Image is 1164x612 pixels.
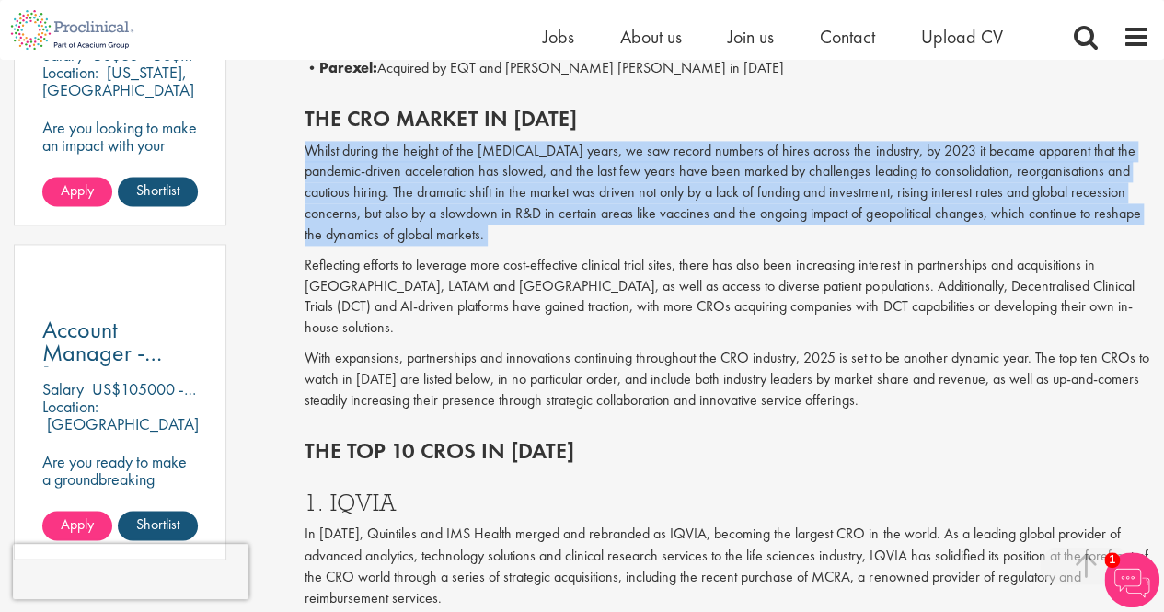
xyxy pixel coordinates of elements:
[42,378,84,399] span: Salary
[92,378,336,399] p: US$105000 - US$115000 per annum
[820,25,875,49] a: Contact
[921,25,1003,49] a: Upload CV
[42,177,112,206] a: Apply
[305,439,1150,463] h2: The top 10 CROs in [DATE]
[118,511,198,540] a: Shortlist
[305,107,1150,131] h2: The CRO market in [DATE]
[305,524,1150,607] p: In [DATE], Quintiles and IMS Health merged and rebranded as IQVIA, becoming the largest CRO in th...
[620,25,682,49] a: About us
[1104,552,1159,607] img: Chatbot
[543,25,574,49] a: Jobs
[42,318,198,364] a: Account Manager - [GEOGRAPHIC_DATA]
[42,396,98,417] span: Location:
[305,255,1150,339] p: Reflecting efforts to leverage more cost-effective clinical trial sites, there has also been incr...
[305,141,1150,246] p: Whilst during the height of the [MEDICAL_DATA] years, we saw record numbers of hires across the i...
[42,62,98,83] span: Location:
[42,453,198,575] p: Are you ready to make a groundbreaking impact in the world of biotechnology? Join a growing compa...
[61,514,94,534] span: Apply
[305,491,1150,514] h3: 1. IQVIA
[42,511,112,540] a: Apply
[42,62,194,100] p: [US_STATE], [GEOGRAPHIC_DATA]
[305,348,1150,411] p: With expansions, partnerships and innovations continuing throughout the CRO industry, 2025 is set...
[42,119,198,276] p: Are you looking to make an impact with your innovation? We are working with a well-established ph...
[61,180,94,200] span: Apply
[42,314,264,391] span: Account Manager - [GEOGRAPHIC_DATA]
[305,58,1150,79] p: • Acquired by EQT and [PERSON_NAME] [PERSON_NAME] in [DATE]
[118,177,198,206] a: Shortlist
[42,413,203,452] p: [GEOGRAPHIC_DATA], [GEOGRAPHIC_DATA]
[319,58,377,77] b: Parexel:
[728,25,774,49] a: Join us
[13,544,248,599] iframe: reCAPTCHA
[1104,552,1120,568] span: 1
